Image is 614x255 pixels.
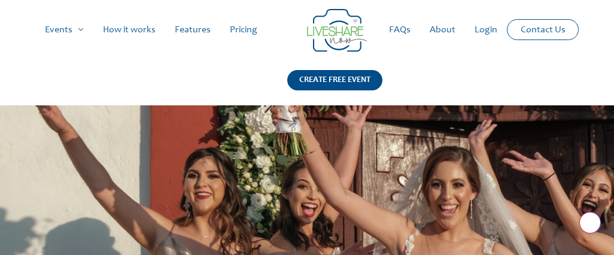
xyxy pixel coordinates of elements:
a: Features [165,11,220,49]
a: How it works [93,11,165,49]
a: CREATE FREE EVENT [287,70,382,105]
a: FAQs [379,11,420,49]
a: Login [465,11,507,49]
nav: Site Navigation [21,11,593,49]
a: Contact Us [511,20,575,40]
a: Pricing [220,11,267,49]
a: Events [35,11,93,49]
img: LiveShare logo - Capture & Share Event Memories [307,9,367,52]
a: About [420,11,465,49]
div: CREATE FREE EVENT [287,70,382,90]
